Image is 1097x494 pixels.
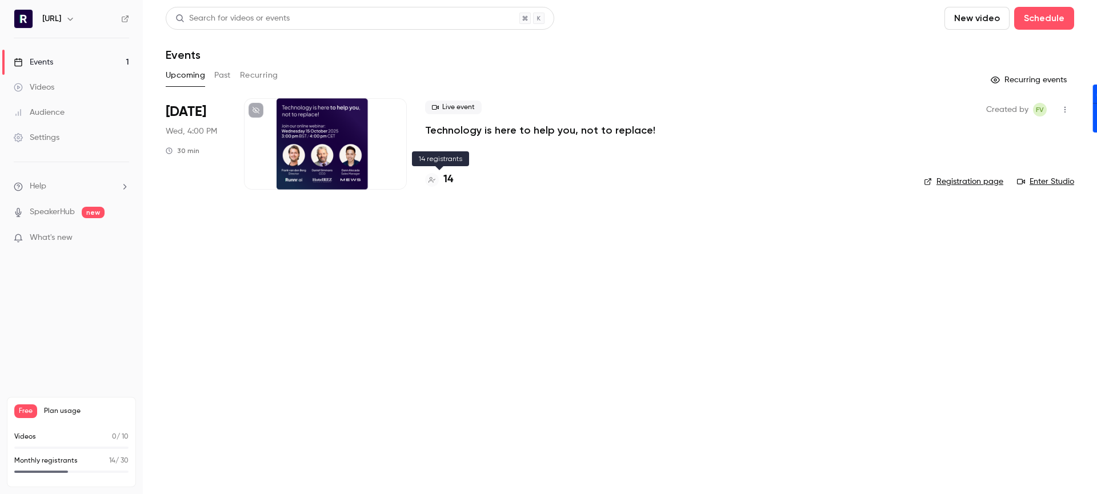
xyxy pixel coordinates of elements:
h1: Events [166,48,201,62]
div: Events [14,57,53,68]
iframe: Noticeable Trigger [115,233,129,243]
button: Upcoming [166,66,205,85]
div: Search for videos or events [175,13,290,25]
li: help-dropdown-opener [14,180,129,192]
div: Videos [14,82,54,93]
button: New video [944,7,1010,30]
span: Live event [425,101,482,114]
a: Registration page [924,176,1003,187]
p: / 30 [109,456,129,466]
button: Schedule [1014,7,1074,30]
p: Monthly registrants [14,456,78,466]
button: Recurring [240,66,278,85]
span: Free [14,404,37,418]
span: Plan usage [44,407,129,416]
a: 14 [425,172,453,187]
h6: [URL] [42,13,61,25]
h4: 14 [443,172,453,187]
button: Recurring events [986,71,1074,89]
span: Help [30,180,46,192]
span: 0 [112,433,117,440]
a: SpeakerHub [30,206,75,218]
span: Created by [986,103,1028,117]
span: What's new [30,232,73,244]
p: / 10 [112,432,129,442]
div: Settings [14,132,59,143]
span: [DATE] [166,103,206,121]
span: Wed, 4:00 PM [166,126,217,137]
div: 30 min [166,146,199,155]
span: Frank van den Berg [1033,103,1047,117]
a: Technology is here to help you, not to replace! [425,123,655,137]
div: Oct 15 Wed, 3:00 PM (Europe/London) [166,98,226,190]
span: 14 [109,457,115,464]
a: Enter Studio [1017,176,1074,187]
span: new [82,207,105,218]
span: Fv [1036,103,1044,117]
p: Videos [14,432,36,442]
img: Runnr.ai [14,10,33,28]
button: Past [214,66,231,85]
div: Audience [14,107,65,118]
